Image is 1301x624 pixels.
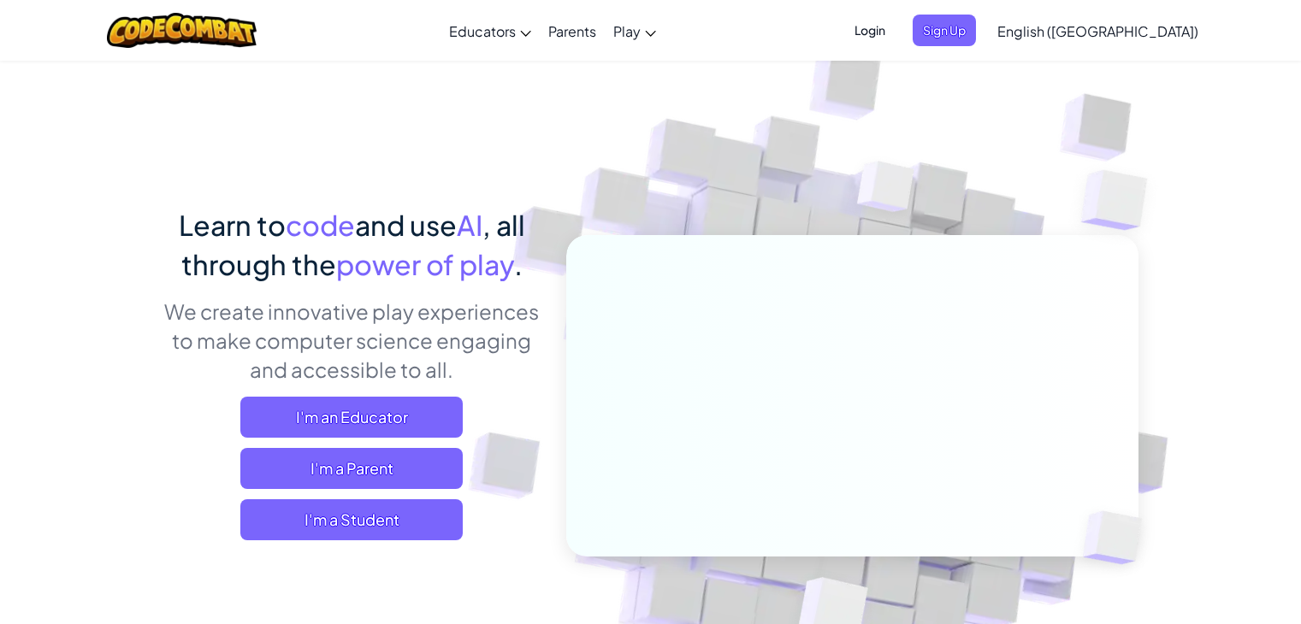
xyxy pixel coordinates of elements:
[336,247,514,281] span: power of play
[163,297,541,384] p: We create innovative play experiences to make computer science engaging and accessible to all.
[540,8,605,54] a: Parents
[449,22,516,40] span: Educators
[286,208,355,242] span: code
[1054,475,1182,600] img: Overlap cubes
[240,448,463,489] a: I'm a Parent
[240,397,463,438] a: I'm an Educator
[989,8,1207,54] a: English ([GEOGRAPHIC_DATA])
[514,247,523,281] span: .
[844,15,896,46] button: Login
[441,8,540,54] a: Educators
[179,208,286,242] span: Learn to
[825,127,948,255] img: Overlap cubes
[457,208,482,242] span: AI
[1047,128,1195,273] img: Overlap cubes
[107,13,257,48] img: CodeCombat logo
[913,15,976,46] button: Sign Up
[997,22,1198,40] span: English ([GEOGRAPHIC_DATA])
[240,499,463,540] button: I'm a Student
[605,8,665,54] a: Play
[355,208,457,242] span: and use
[613,22,641,40] span: Play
